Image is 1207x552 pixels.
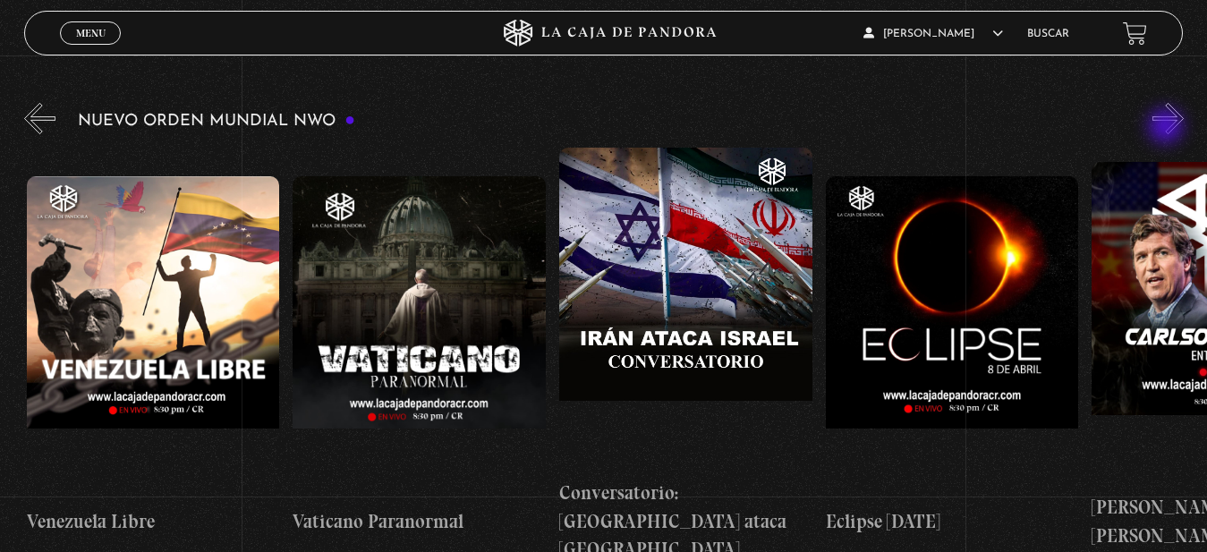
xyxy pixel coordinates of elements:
[1152,103,1184,134] button: Next
[24,103,55,134] button: Previous
[293,507,546,536] h4: Vaticano Paranormal
[76,28,106,38] span: Menu
[1027,29,1069,39] a: Buscar
[70,43,112,55] span: Cerrar
[826,507,1079,536] h4: Eclipse [DATE]
[1123,21,1147,46] a: View your shopping cart
[863,29,1003,39] span: [PERSON_NAME]
[27,507,280,536] h4: Venezuela Libre
[78,113,355,130] h3: Nuevo Orden Mundial NWO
